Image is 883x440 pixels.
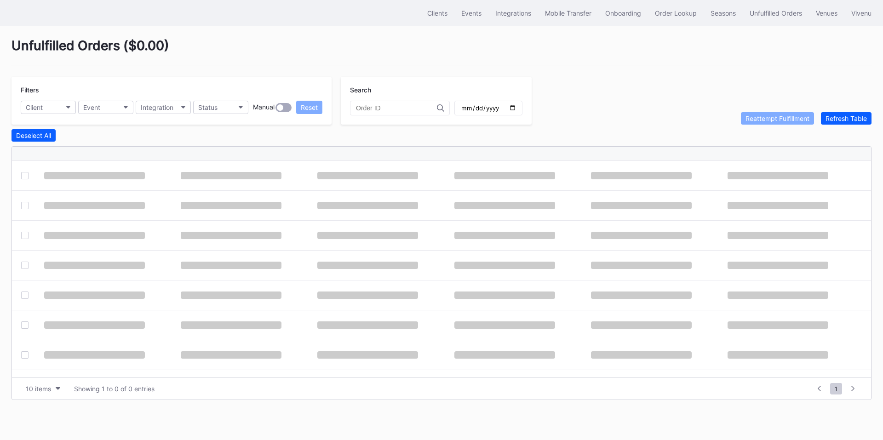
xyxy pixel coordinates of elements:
button: Events [454,5,488,22]
div: Manual [253,103,275,112]
div: Unfulfilled Orders [750,9,802,17]
button: Client [21,101,76,114]
div: Reattempt Fulfillment [745,114,809,122]
div: Status [198,103,218,111]
div: Client [26,103,43,111]
div: Reset [301,103,318,111]
button: Deselect All [11,129,56,142]
button: Clients [420,5,454,22]
div: Integration [141,103,173,111]
div: Mobile Transfer [545,9,591,17]
button: Mobile Transfer [538,5,598,22]
button: Integrations [488,5,538,22]
div: Deselect All [16,131,51,139]
div: Event [83,103,100,111]
div: Filters [21,86,322,94]
button: Reset [296,101,322,114]
button: Event [78,101,133,114]
button: Vivenu [844,5,878,22]
div: Events [461,9,482,17]
div: Integrations [495,9,531,17]
button: Refresh Table [821,112,872,125]
button: Onboarding [598,5,648,22]
input: Order ID [356,104,437,112]
button: Status [193,101,248,114]
button: Order Lookup [648,5,704,22]
div: Refresh Table [826,114,867,122]
div: Search [350,86,522,94]
div: Showing 1 to 0 of 0 entries [74,385,155,393]
div: Vivenu [851,9,872,17]
div: Venues [816,9,837,17]
button: Venues [809,5,844,22]
button: 10 items [21,383,65,395]
button: Reattempt Fulfillment [741,112,814,125]
button: Integration [136,101,191,114]
div: Onboarding [605,9,641,17]
div: Unfulfilled Orders ( $0.00 ) [11,38,872,65]
button: Unfulfilled Orders [743,5,809,22]
button: Seasons [704,5,743,22]
div: Clients [427,9,447,17]
div: Order Lookup [655,9,697,17]
span: 1 [830,383,842,394]
div: Seasons [711,9,736,17]
div: 10 items [26,385,51,393]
